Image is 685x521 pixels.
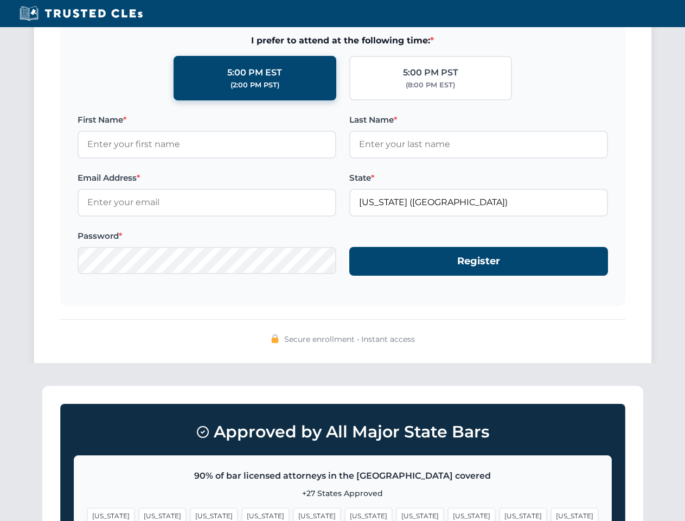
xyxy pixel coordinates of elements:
[406,80,455,91] div: (8:00 PM EST)
[271,334,279,343] img: 🔒
[87,487,598,499] p: +27 States Approved
[16,5,146,22] img: Trusted CLEs
[78,189,336,216] input: Enter your email
[78,171,336,185] label: Email Address
[349,131,608,158] input: Enter your last name
[78,230,336,243] label: Password
[78,131,336,158] input: Enter your first name
[227,66,282,80] div: 5:00 PM EST
[87,469,598,483] p: 90% of bar licensed attorneys in the [GEOGRAPHIC_DATA] covered
[78,34,608,48] span: I prefer to attend at the following time:
[349,247,608,276] button: Register
[74,417,612,447] h3: Approved by All Major State Bars
[349,171,608,185] label: State
[349,113,608,126] label: Last Name
[78,113,336,126] label: First Name
[231,80,279,91] div: (2:00 PM PST)
[284,333,415,345] span: Secure enrollment • Instant access
[403,66,458,80] div: 5:00 PM PST
[349,189,608,216] input: Florida (FL)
